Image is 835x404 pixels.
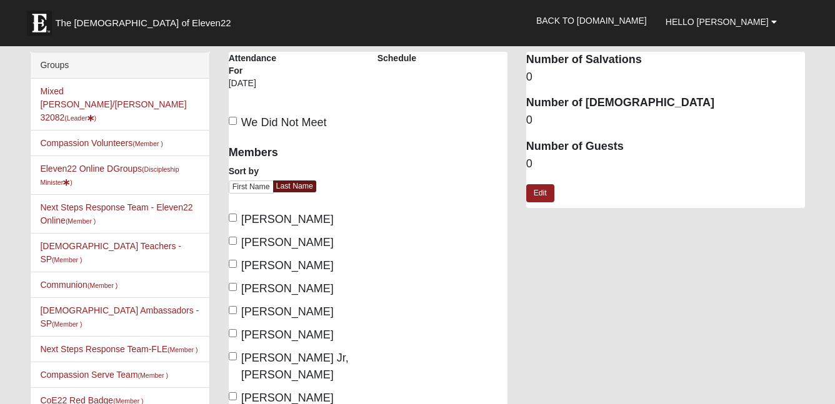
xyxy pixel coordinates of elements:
[527,5,656,36] a: Back to [DOMAIN_NAME]
[526,156,805,172] dd: 0
[229,77,284,98] div: [DATE]
[40,241,181,264] a: [DEMOGRAPHIC_DATA] Teachers - SP(Member )
[229,283,237,291] input: [PERSON_NAME]
[241,352,349,381] span: [PERSON_NAME] Jr, [PERSON_NAME]
[526,52,805,68] dt: Number of Salvations
[229,146,359,160] h4: Members
[229,260,237,268] input: [PERSON_NAME]
[40,370,168,380] a: Compassion Serve Team(Member )
[241,259,334,272] span: [PERSON_NAME]
[656,6,786,37] a: Hello [PERSON_NAME]
[64,114,96,122] small: (Leader )
[138,372,168,379] small: (Member )
[52,320,82,328] small: (Member )
[526,184,554,202] a: Edit
[40,305,199,328] a: [DEMOGRAPHIC_DATA] Ambassadors - SP(Member )
[55,17,231,29] span: The [DEMOGRAPHIC_DATA] of Eleven22
[229,352,237,360] input: [PERSON_NAME] Jr, [PERSON_NAME]
[241,116,327,129] span: We Did Not Meet
[526,95,805,111] dt: Number of [DEMOGRAPHIC_DATA]
[27,11,52,36] img: Eleven22 logo
[87,282,117,289] small: (Member )
[229,329,237,337] input: [PERSON_NAME]
[526,112,805,129] dd: 0
[229,306,237,314] input: [PERSON_NAME]
[241,213,334,225] span: [PERSON_NAME]
[40,86,186,122] a: Mixed [PERSON_NAME]/[PERSON_NAME] 32082(Leader)
[241,328,334,341] span: [PERSON_NAME]
[526,69,805,86] dd: 0
[229,180,274,194] a: First Name
[40,165,179,186] small: (Discipleship Minister )
[40,164,179,187] a: Eleven22 Online DGroups(Discipleship Minister)
[241,236,334,249] span: [PERSON_NAME]
[31,52,209,79] div: Groups
[132,140,162,147] small: (Member )
[229,165,259,177] label: Sort by
[241,305,334,318] span: [PERSON_NAME]
[66,217,96,225] small: (Member )
[52,256,82,264] small: (Member )
[526,139,805,155] dt: Number of Guests
[167,346,197,353] small: (Member )
[40,202,192,225] a: Next Steps Response Team - Eleven22 Online(Member )
[40,138,162,148] a: Compassion Volunteers(Member )
[229,117,237,125] input: We Did Not Meet
[21,4,271,36] a: The [DEMOGRAPHIC_DATA] of Eleven22
[273,180,316,192] a: Last Name
[666,17,769,27] span: Hello [PERSON_NAME]
[229,214,237,222] input: [PERSON_NAME]
[229,52,284,77] label: Attendance For
[229,237,237,245] input: [PERSON_NAME]
[241,282,334,295] span: [PERSON_NAME]
[377,52,416,64] label: Schedule
[40,344,197,354] a: Next Steps Response Team-FLE(Member )
[40,280,117,290] a: Communion(Member )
